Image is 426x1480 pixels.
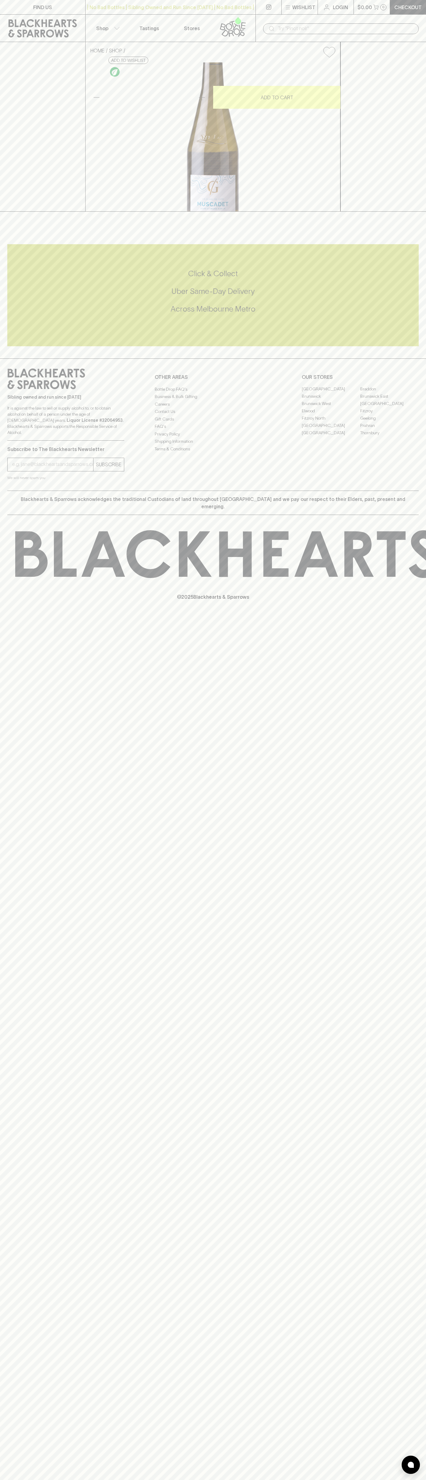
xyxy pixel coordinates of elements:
input: e.g. jane@blackheartsandsparrows.com.au [12,460,93,469]
a: Geelong [360,415,419,422]
a: Gift Cards [155,415,272,423]
a: [GEOGRAPHIC_DATA] [360,400,419,407]
button: ADD TO CART [213,86,340,109]
button: SUBSCRIBE [93,458,124,471]
a: [GEOGRAPHIC_DATA] [302,386,360,393]
p: OTHER AREAS [155,373,272,381]
a: Careers [155,400,272,408]
a: Privacy Policy [155,430,272,438]
p: ADD TO CART [261,94,293,101]
a: Brunswick [302,393,360,400]
p: Stores [184,25,200,32]
a: Elwood [302,407,360,415]
p: Checkout [394,4,422,11]
p: OUR STORES [302,373,419,381]
a: Braddon [360,386,419,393]
img: bubble-icon [408,1462,414,1468]
button: Add to wishlist [321,44,338,60]
button: Shop [86,15,128,42]
p: Login [333,4,348,11]
p: Wishlist [292,4,315,11]
a: HOME [90,48,104,53]
p: It is against the law to sell or supply alcohol to, or to obtain alcohol on behalf of a person un... [7,405,124,435]
p: FIND US [33,4,52,11]
a: Terms & Conditions [155,445,272,453]
a: Business & Bulk Gifting [155,393,272,400]
p: Tastings [139,25,159,32]
h5: Click & Collect [7,269,419,279]
p: Blackhearts & Sparrows acknowledges the traditional Custodians of land throughout [GEOGRAPHIC_DAT... [12,495,414,510]
p: $0.00 [357,4,372,11]
a: Bottle Drop FAQ's [155,386,272,393]
p: Shop [96,25,108,32]
p: We will never spam you [7,475,124,481]
div: Call to action block [7,244,419,346]
button: Add to wishlist [108,57,148,64]
a: Shipping Information [155,438,272,445]
p: Subscribe to The Blackhearts Newsletter [7,446,124,453]
input: Try "Pinot noir" [278,24,414,33]
a: Contact Us [155,408,272,415]
a: [GEOGRAPHIC_DATA] [302,429,360,437]
a: Prahran [360,422,419,429]
p: 0 [382,5,385,9]
a: FAQ's [155,423,272,430]
h5: Across Melbourne Metro [7,304,419,314]
a: SHOP [109,48,122,53]
img: Organic [110,67,120,77]
a: Fitzroy North [302,415,360,422]
img: 35855.png [86,62,340,211]
a: Stores [171,15,213,42]
a: Tastings [128,15,171,42]
p: SUBSCRIBE [96,461,121,468]
a: [GEOGRAPHIC_DATA] [302,422,360,429]
a: Brunswick West [302,400,360,407]
a: Organic [108,65,121,78]
a: Fitzroy [360,407,419,415]
strong: Liquor License #32064953 [67,418,123,423]
h5: Uber Same-Day Delivery [7,286,419,296]
a: Brunswick East [360,393,419,400]
p: Sibling owned and run since [DATE] [7,394,124,400]
a: Thornbury [360,429,419,437]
